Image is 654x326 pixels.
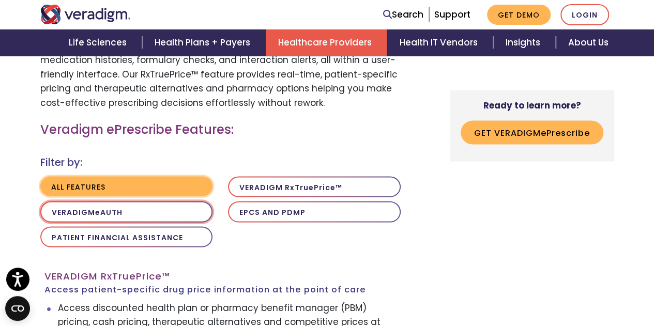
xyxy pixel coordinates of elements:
[228,176,401,197] button: Veradigm RxTruePrice™
[142,29,266,56] a: Health Plans + Payers
[40,226,213,247] button: Patient Financial Assistance
[556,29,621,56] a: About Us
[40,156,401,168] h4: Filter by:
[228,201,401,222] button: EPCS AND PDMP
[44,270,396,294] h3: Veradigm R T P ™
[483,99,581,112] strong: Ready to learn more?
[487,5,551,25] a: Get Demo
[387,29,493,56] a: Health IT Vendors
[434,8,470,21] a: Support
[40,176,213,196] button: All features
[40,201,213,222] button: VeradigmeAUTH
[266,29,387,56] a: Healthcare Providers
[383,8,423,22] a: Search
[56,29,142,56] a: Life Sciences
[461,121,603,145] button: Get VeradigmePrescribe
[40,122,401,137] h3: Veradigm ePrescribe Features:
[40,39,401,110] p: Our comprehensive suite of advanced features includes real-time access to medication histories, f...
[40,5,131,24] img: Veradigm logo
[142,269,162,282] span: rice
[107,269,112,282] span: x
[118,269,136,282] span: rue
[493,29,556,56] a: Insights
[44,284,396,294] strong: Access patient-specific drug price information at the point of care
[560,4,609,25] a: Login
[5,296,30,321] button: Open CMP widget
